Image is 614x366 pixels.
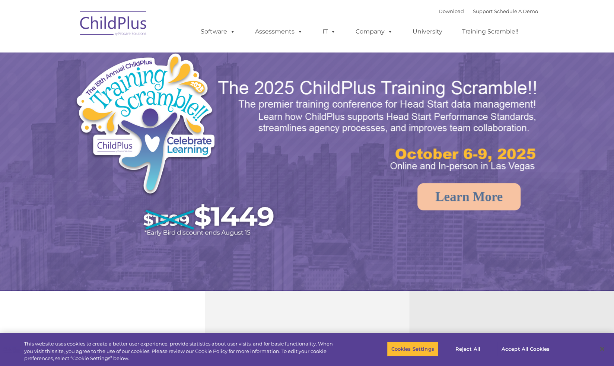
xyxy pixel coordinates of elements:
a: Company [348,24,400,39]
a: University [405,24,450,39]
a: Software [193,24,243,39]
a: Download [439,8,464,14]
a: Assessments [248,24,310,39]
a: IT [315,24,343,39]
span: Last name [104,49,126,55]
a: Training Scramble!! [455,24,526,39]
a: Schedule A Demo [494,8,538,14]
button: Cookies Settings [387,341,438,357]
button: Accept All Cookies [497,341,554,357]
a: Support [473,8,493,14]
span: Phone number [104,80,135,85]
button: Close [594,341,610,357]
img: ChildPlus by Procare Solutions [76,6,151,43]
a: Learn More [417,183,521,210]
div: This website uses cookies to create a better user experience, provide statistics about user visit... [24,340,338,362]
button: Reject All [445,341,491,357]
font: | [439,8,538,14]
